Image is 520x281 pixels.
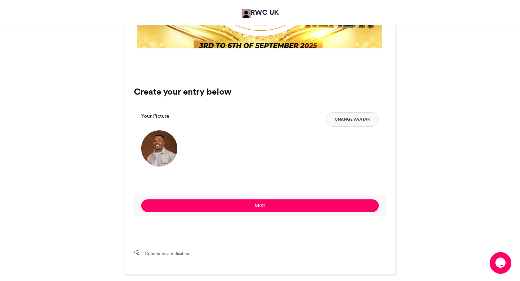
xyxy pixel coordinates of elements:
[145,250,191,257] span: Comments are disabled
[141,112,169,120] label: Your Picture
[134,87,386,96] h3: Create your entry below
[490,252,513,274] iframe: chat widget
[242,9,251,18] img: RWC UK
[326,112,379,127] button: Change Avatar
[141,199,379,212] button: Next
[141,130,177,167] img: 1756572680.3-b2dcae4267c1926e4edbba7f5065fdc4d8f11412.png
[242,7,279,18] a: RWC UK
